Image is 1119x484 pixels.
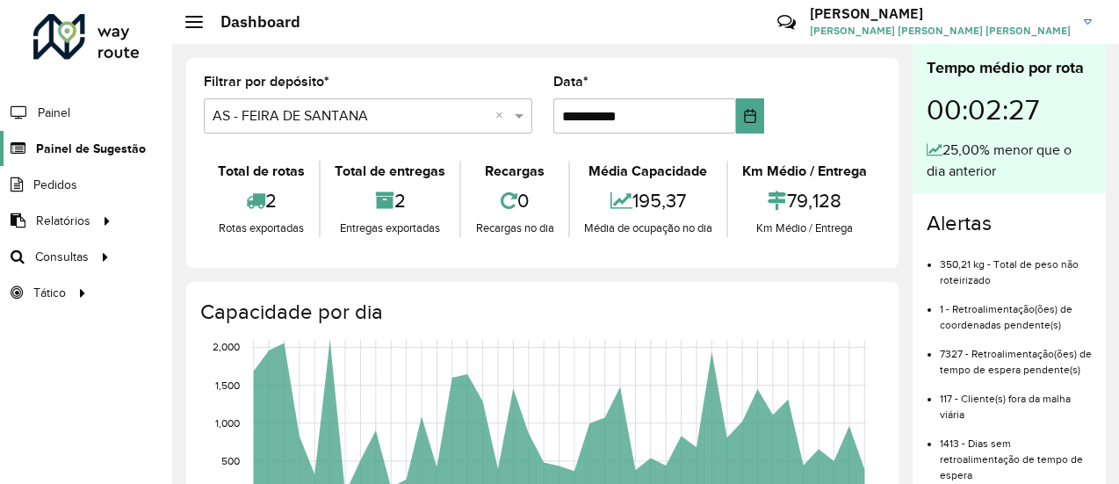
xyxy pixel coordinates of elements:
span: Relatórios [36,212,90,230]
div: 0 [466,182,563,220]
span: Clear all [495,105,510,126]
a: Contato Rápido [768,4,805,41]
span: Tático [33,284,66,302]
div: 195,37 [574,182,722,220]
div: 2 [325,182,455,220]
div: Total de rotas [208,161,314,182]
span: Consultas [35,248,89,266]
div: Km Médio / Entrega [733,161,877,182]
h4: Alertas [927,211,1092,236]
li: 1413 - Dias sem retroalimentação de tempo de espera [940,423,1092,483]
button: Choose Date [736,98,764,134]
div: Rotas exportadas [208,220,314,237]
text: 1,000 [215,417,240,429]
div: 25,00% menor que o dia anterior [927,140,1092,182]
div: Entregas exportadas [325,220,455,237]
div: Total de entregas [325,161,455,182]
li: 1 - Retroalimentação(ões) de coordenadas pendente(s) [940,288,1092,333]
span: Painel de Sugestão [36,140,146,158]
label: Data [553,71,588,92]
li: 7327 - Retroalimentação(ões) de tempo de espera pendente(s) [940,333,1092,378]
span: [PERSON_NAME] [PERSON_NAME] [PERSON_NAME] [810,23,1071,39]
div: Recargas no dia [466,220,563,237]
h4: Capacidade por dia [200,300,881,325]
text: 500 [221,455,240,466]
li: 350,21 kg - Total de peso não roteirizado [940,243,1092,288]
span: Painel [38,104,70,122]
span: Pedidos [33,176,77,194]
div: 79,128 [733,182,877,220]
text: 1,500 [215,379,240,391]
text: 2,000 [213,342,240,353]
div: Média Capacidade [574,161,722,182]
h3: [PERSON_NAME] [810,5,1071,22]
div: 2 [208,182,314,220]
div: Recargas [466,161,563,182]
div: Média de ocupação no dia [574,220,722,237]
label: Filtrar por depósito [204,71,329,92]
div: Km Médio / Entrega [733,220,877,237]
li: 117 - Cliente(s) fora da malha viária [940,378,1092,423]
h2: Dashboard [203,12,300,32]
div: 00:02:27 [927,80,1092,140]
div: Tempo médio por rota [927,56,1092,80]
